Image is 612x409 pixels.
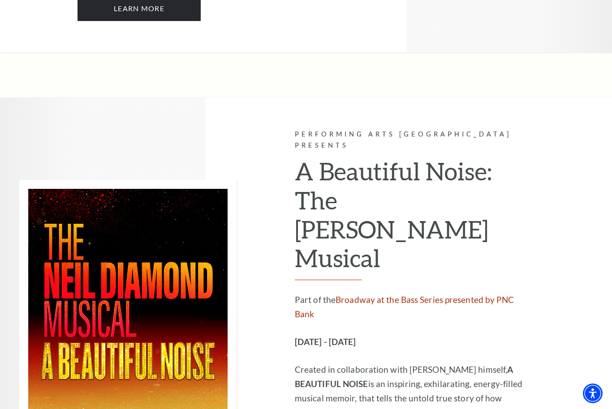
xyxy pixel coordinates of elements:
h2: A Beautiful Noise: The [PERSON_NAME] Musical [295,157,534,280]
p: Part of the [295,293,534,321]
a: Broadway at the Bass Series presented by PNC Bank [295,294,514,319]
div: Accessibility Menu [583,383,603,403]
strong: [DATE] - [DATE] [295,337,356,347]
strong: A BEAUTIFUL NOISE [295,364,513,389]
p: Performing Arts [GEOGRAPHIC_DATA] Presents [295,129,534,151]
